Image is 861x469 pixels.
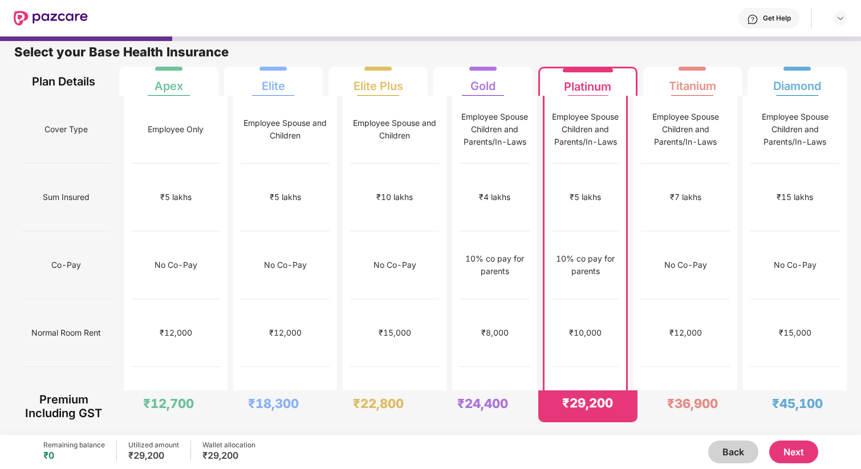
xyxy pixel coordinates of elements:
div: ₹45,100 [772,395,823,411]
div: No Co-Pay [774,259,817,271]
div: Elite Plus [354,70,403,93]
button: Back [708,441,758,463]
div: Select your Base Health Insurance [14,44,847,67]
div: No Co-Pay [155,259,197,271]
div: ₹12,000 [669,327,702,339]
div: Wallet allocation [202,441,255,450]
div: No Co-Pay [373,259,416,271]
div: Premium Including GST [22,390,106,422]
div: ₹5 lakhs [570,191,601,203]
div: Employee Only [148,123,204,136]
span: Sum Insured [43,186,90,208]
div: Titanium [669,70,716,93]
div: ₹4 lakhs [479,191,510,203]
div: ₹29,200 [562,395,613,411]
div: ₹15 lakhs [777,191,813,203]
div: ₹29,200 [202,450,255,461]
span: [MEDICAL_DATA] Room Rent [22,384,111,418]
div: Get Help [763,14,791,23]
div: ₹10 lakhs [376,191,413,203]
div: Diamond [773,70,821,93]
div: Employee Spouse and Children [241,117,330,142]
span: Co-Pay [51,254,81,276]
div: Remaining balance [43,441,105,450]
div: Apex [155,70,183,93]
div: ₹24,400 [457,395,508,411]
div: ₹15,000 [379,327,411,339]
div: ₹0 [43,450,105,461]
div: ₹10,000 [569,327,602,339]
div: Platinum [564,71,611,93]
div: ₹12,000 [160,327,192,339]
div: ₹7 lakhs [670,191,701,203]
div: ₹15,000 [779,327,811,339]
button: Next [769,441,818,463]
div: Employee Spouse and Children [350,117,439,142]
div: Utilized amount [128,441,179,450]
div: ₹22,800 [353,395,404,411]
img: New Pazcare Logo [14,11,88,26]
div: Employee Spouse Children and Parents/In-Laws [552,111,619,148]
div: No Co-Pay [264,259,307,271]
div: ₹29,200 [128,450,179,461]
div: ₹12,700 [143,395,194,411]
div: ₹36,900 [667,395,718,411]
img: svg+xml;base64,PHN2ZyBpZD0iRHJvcGRvd24tMzJ4MzIiIHhtbG5zPSJodHRwOi8vd3d3LnczLm9yZy8yMDAwL3N2ZyIgd2... [836,14,845,23]
div: ₹5 lakhs [270,191,301,203]
div: 10% co pay for parents [460,252,530,278]
div: Employee Spouse Children and Parents/In-Laws [460,111,530,148]
div: ₹12,000 [269,327,302,339]
span: Cover Type [44,119,88,140]
div: Employee Spouse Children and Parents/In-Laws [641,111,730,148]
div: ₹18,300 [248,395,299,411]
div: ₹5 lakhs [160,191,192,203]
div: Elite [262,70,285,93]
div: ₹8,000 [481,327,509,339]
div: Employee Spouse Children and Parents/In-Laws [750,111,839,148]
div: Gold [470,70,496,93]
div: 10% co pay for parents [552,252,619,278]
img: svg+xml;base64,PHN2ZyBpZD0iSGVscC0zMngzMiIgeG1sbnM9Imh0dHA6Ly93d3cudzMub3JnLzIwMDAvc3ZnIiB3aWR0aD... [747,14,758,25]
div: No Co-Pay [664,259,707,271]
div: Plan Details [22,67,106,96]
span: Normal Room Rent [31,322,101,344]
